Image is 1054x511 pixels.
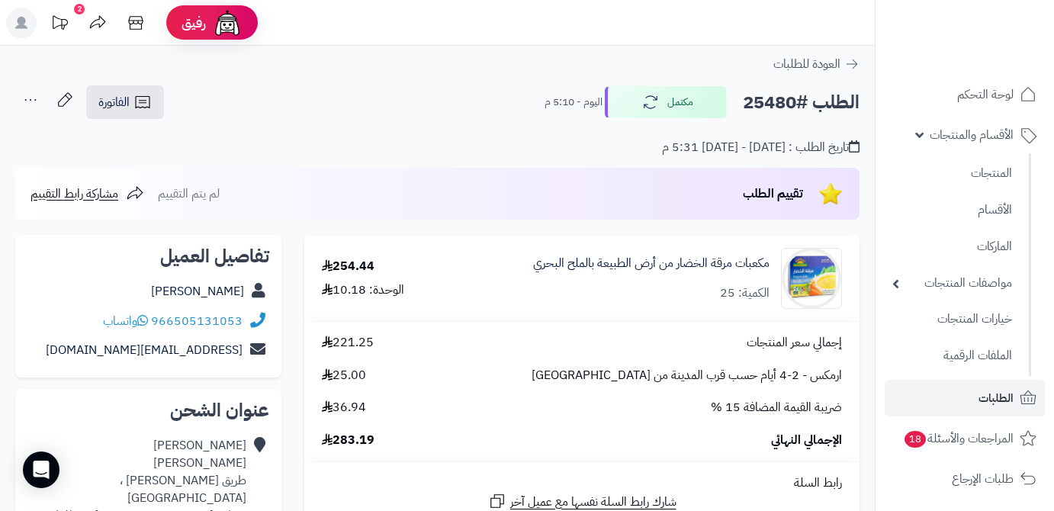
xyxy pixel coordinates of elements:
[86,85,164,119] a: الفاتورة
[885,380,1045,416] a: الطلبات
[23,452,59,488] div: Open Intercom Messenger
[885,339,1020,372] a: الملفات الرقمية
[31,185,144,203] a: مشاركة رابط التقييم
[773,55,840,73] span: العودة للطلبات
[711,399,842,416] span: ضريبة القيمة المضافة 15 %
[905,431,926,448] span: 18
[903,428,1014,449] span: المراجعات والأسئلة
[957,84,1014,105] span: لوحة التحكم
[182,14,206,32] span: رفيق
[885,194,1020,227] a: الأقسام
[151,312,243,330] a: 966505131053
[322,281,404,299] div: الوحدة: 10.18
[322,258,374,275] div: 254.44
[27,247,269,265] h2: تفاصيل العميل
[771,432,842,449] span: الإجمالي النهائي
[545,95,603,110] small: اليوم - 5:10 م
[488,492,676,511] a: شارك رابط السلة نفسها مع عميل آخر
[747,334,842,352] span: إجمالي سعر المنتجات
[103,312,148,330] a: واتساب
[322,334,374,352] span: 221.25
[510,493,676,511] span: شارك رابط السلة نفسها مع عميل آخر
[930,124,1014,146] span: الأقسام والمنتجات
[151,282,244,300] a: [PERSON_NAME]
[743,185,803,203] span: تقييم الطلب
[40,8,79,42] a: تحديثات المنصة
[98,93,130,111] span: الفاتورة
[885,76,1045,113] a: لوحة التحكم
[310,474,853,492] div: رابط السلة
[782,248,841,309] img: Vegetable-Broth-Cubes.jpg.320x400_q95_upscale-True-90x90.jpg
[720,284,770,302] div: الكمية: 25
[885,420,1045,457] a: المراجعات والأسئلة18
[27,401,269,419] h2: عنوان الشحن
[212,8,243,38] img: ai-face.png
[532,367,842,384] span: ارمكس - 2-4 أيام حسب قرب المدينة من [GEOGRAPHIC_DATA]
[322,367,366,384] span: 25.00
[885,157,1020,190] a: المنتجات
[952,468,1014,490] span: طلبات الإرجاع
[533,255,770,272] a: مكعبات مرقة الخضار من أرض الطبيعة بالملح البحري
[605,86,727,118] button: مكتمل
[46,341,243,359] a: [EMAIL_ADDRESS][DOMAIN_NAME]
[885,303,1020,336] a: خيارات المنتجات
[158,185,220,203] span: لم يتم التقييم
[322,432,374,449] span: 283.19
[31,185,118,203] span: مشاركة رابط التقييم
[773,55,860,73] a: العودة للطلبات
[322,399,366,416] span: 36.94
[885,461,1045,497] a: طلبات الإرجاع
[743,87,860,118] h2: الطلب #25480
[885,230,1020,263] a: الماركات
[978,387,1014,409] span: الطلبات
[662,139,860,156] div: تاريخ الطلب : [DATE] - [DATE] 5:31 م
[74,4,85,14] div: 2
[885,267,1020,300] a: مواصفات المنتجات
